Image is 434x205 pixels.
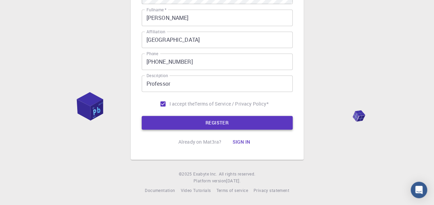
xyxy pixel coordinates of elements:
[195,100,268,107] a: Terms of Service / Privacy Policy*
[142,116,293,130] button: REGISTER
[254,188,289,193] span: Privacy statement
[146,73,168,79] label: Description
[226,178,241,184] a: [DATE].
[226,178,241,183] span: [DATE] .
[254,187,289,194] a: Privacy statement
[146,7,166,13] label: Fullname
[193,171,217,177] span: Exabyte Inc.
[216,187,248,194] a: Terms of service
[193,171,217,178] a: Exabyte Inc.
[227,135,256,149] button: Sign in
[219,171,255,178] span: All rights reserved.
[145,187,175,194] a: Documentation
[146,51,158,57] label: Phone
[216,188,248,193] span: Terms of service
[178,138,222,145] p: Already on Mat3ra?
[145,188,175,193] span: Documentation
[193,178,226,184] span: Platform version
[411,182,427,198] div: Open Intercom Messenger
[169,100,195,107] span: I accept the
[146,29,165,35] label: Affiliation
[180,188,211,193] span: Video Tutorials
[180,187,211,194] a: Video Tutorials
[195,100,268,107] p: Terms of Service / Privacy Policy *
[179,171,193,178] span: © 2025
